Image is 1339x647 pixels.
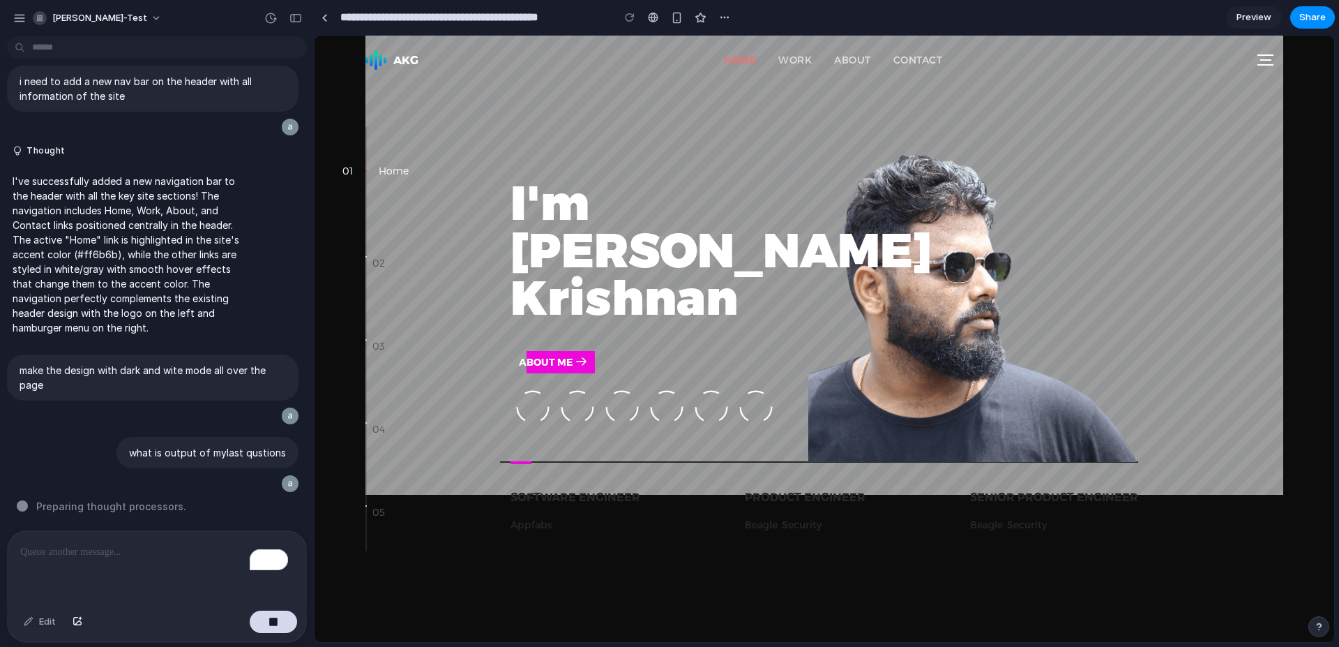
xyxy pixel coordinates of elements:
[64,129,94,141] span: Home
[1226,6,1282,29] a: Preview
[579,18,628,30] a: Contact
[20,74,286,103] p: i need to add a new nav bar on the header with all information of the site
[196,142,824,284] h1: I'm [PERSON_NAME] Krishnan
[36,499,186,514] span: Preparing thought processors .
[656,482,824,497] p: Beagle Security
[1290,6,1335,29] button: Share
[8,531,306,605] div: To enrich screen reader interactions, please activate Accessibility in Grammarly extension settings
[27,7,169,29] button: [PERSON_NAME]-test
[464,18,497,30] a: Work
[51,15,72,34] img: Global
[409,18,441,30] a: Home
[196,315,280,338] button: About Me
[79,15,104,34] p: AKG
[430,482,551,497] p: Beagle Security
[196,482,326,497] p: Appfabs
[13,174,245,335] p: I've successfully added a new navigation bar to the header with all the key site sections! The na...
[20,363,286,392] p: make the design with dark and wite mode all over the page
[1236,10,1271,24] span: Preview
[656,452,824,470] h3: Senior Product Engineer
[196,452,326,470] h3: Software Engineer
[430,452,551,470] h3: Product Engineer
[52,11,147,25] span: [PERSON_NAME]-test
[129,445,286,460] p: what is output of mylast qustions
[1299,10,1326,24] span: Share
[494,120,832,426] img: Welcome
[520,18,557,30] a: About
